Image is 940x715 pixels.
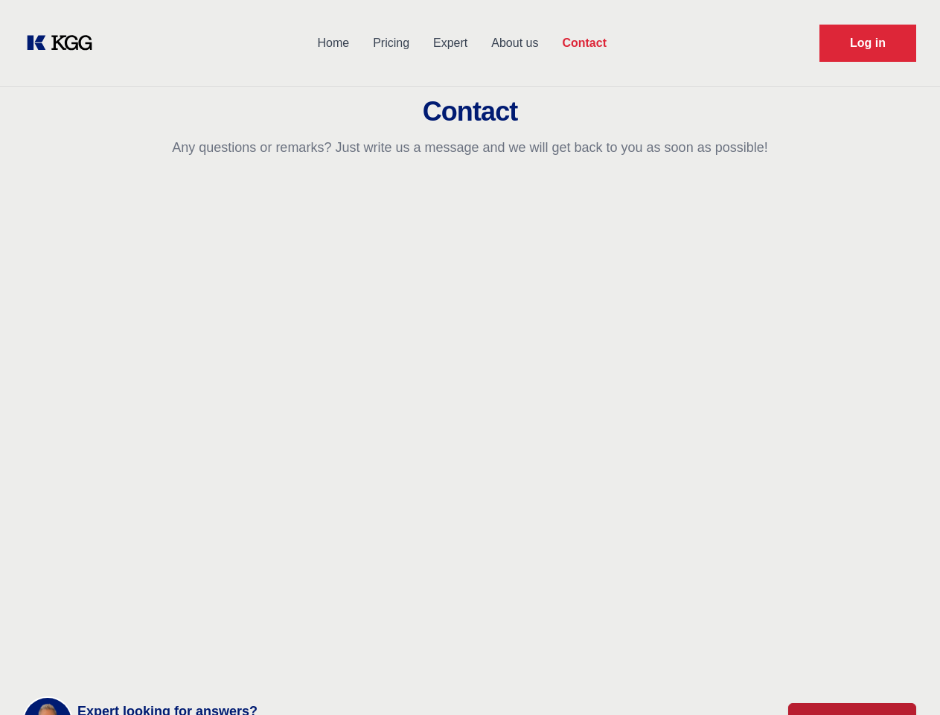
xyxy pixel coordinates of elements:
a: Expert [421,24,479,63]
a: KOL Knowledge Platform: Talk to Key External Experts (KEE) [24,31,104,55]
p: Any questions or remarks? Just write us a message and we will get back to you as soon as possible! [18,139,922,156]
a: Request Demo [819,25,916,62]
a: Contact [550,24,618,63]
a: Pricing [361,24,421,63]
a: About us [479,24,550,63]
h2: Contact [18,97,922,127]
a: Home [305,24,361,63]
iframe: Chat Widget [866,643,940,715]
